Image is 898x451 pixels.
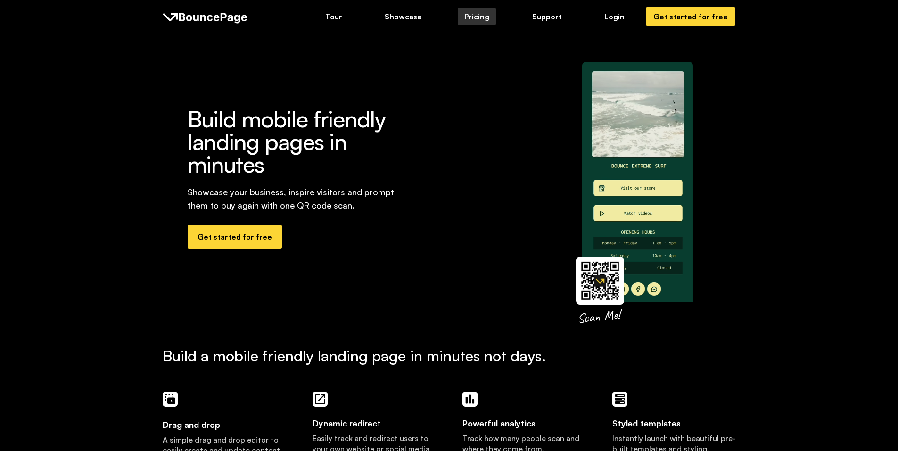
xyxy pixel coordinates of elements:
h1: Build mobile friendly landing pages in minutes [188,108,411,175]
h5: Styled templates [612,417,681,430]
div: Get started for free [653,11,728,22]
div: Get started for free [198,232,272,242]
div: Showcase [385,11,422,22]
h5: Powerful analytics [462,417,536,430]
div: Scan Me! [577,306,620,327]
a: Get started for free [646,7,735,26]
h5: Dynamic redirect [313,417,381,430]
a: Login [598,8,631,25]
a: Pricing [458,8,496,25]
a: Get started for free [188,225,282,249]
div: Showcase your business, inspire visitors and prompt them to buy again with one QR code scan. [188,185,411,212]
a: Tour [319,8,349,25]
h3: Build a mobile friendly landing page in minutes not days. [163,346,736,365]
div: Tour [325,11,342,22]
h5: Drag and drop [163,407,220,431]
div: Login [604,11,625,22]
a: Showcase [378,8,428,25]
div: Pricing [464,11,489,22]
div: Support [532,11,562,22]
a: Support [526,8,568,25]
